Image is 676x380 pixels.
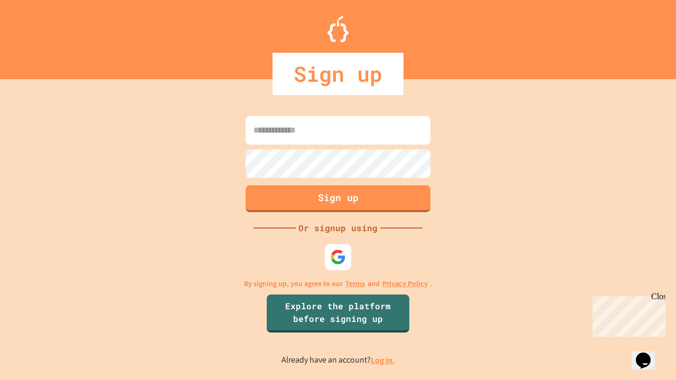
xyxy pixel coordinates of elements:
[588,292,665,337] iframe: chat widget
[246,185,430,212] button: Sign up
[244,278,433,289] p: By signing up, you agree to our and .
[281,354,395,367] p: Already have an account?
[296,222,380,234] div: Or signup using
[330,249,346,265] img: google-icon.svg
[632,338,665,369] iframe: chat widget
[267,294,409,332] a: Explore the platform before signing up
[371,355,395,366] a: Log in.
[273,53,403,95] div: Sign up
[345,278,365,289] a: Terms
[4,4,73,67] div: Chat with us now!Close
[327,16,349,42] img: Logo.svg
[382,278,428,289] a: Privacy Policy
